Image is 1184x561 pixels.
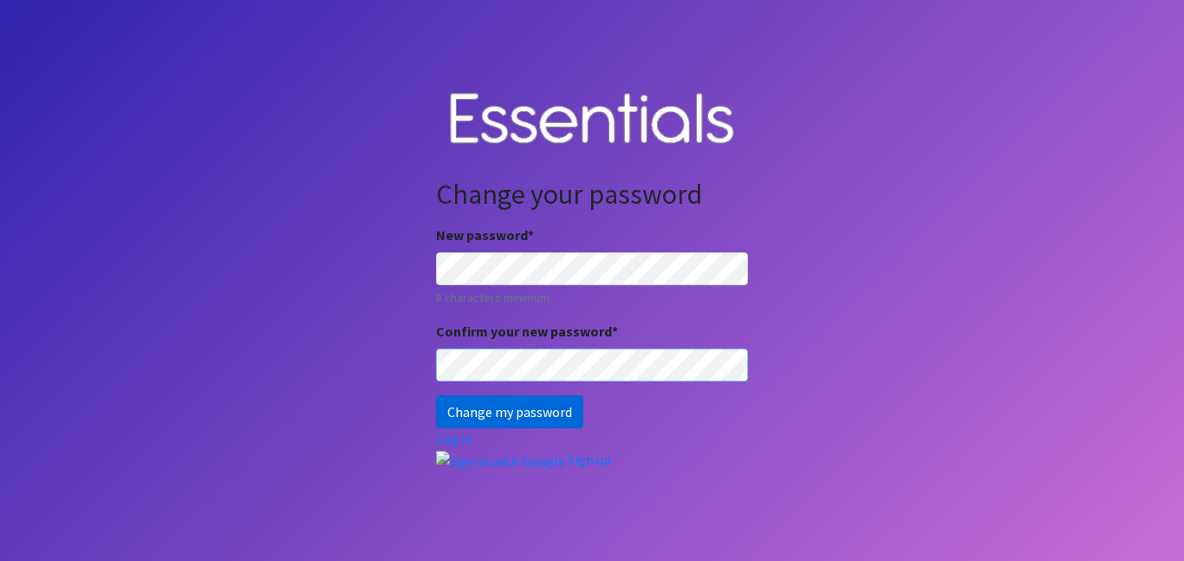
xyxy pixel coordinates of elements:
[436,225,534,245] label: New password
[436,321,618,342] label: Confirm your new password
[436,289,748,307] small: 8 characters minimum
[528,226,534,244] abbr: required
[436,451,565,472] img: Sign in with Google
[436,430,472,447] a: Log in
[436,178,748,211] h2: Change your password
[436,75,748,165] img: Human Essentials
[612,323,618,340] abbr: required
[568,451,611,468] a: Sign up
[436,395,583,428] input: Change my password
